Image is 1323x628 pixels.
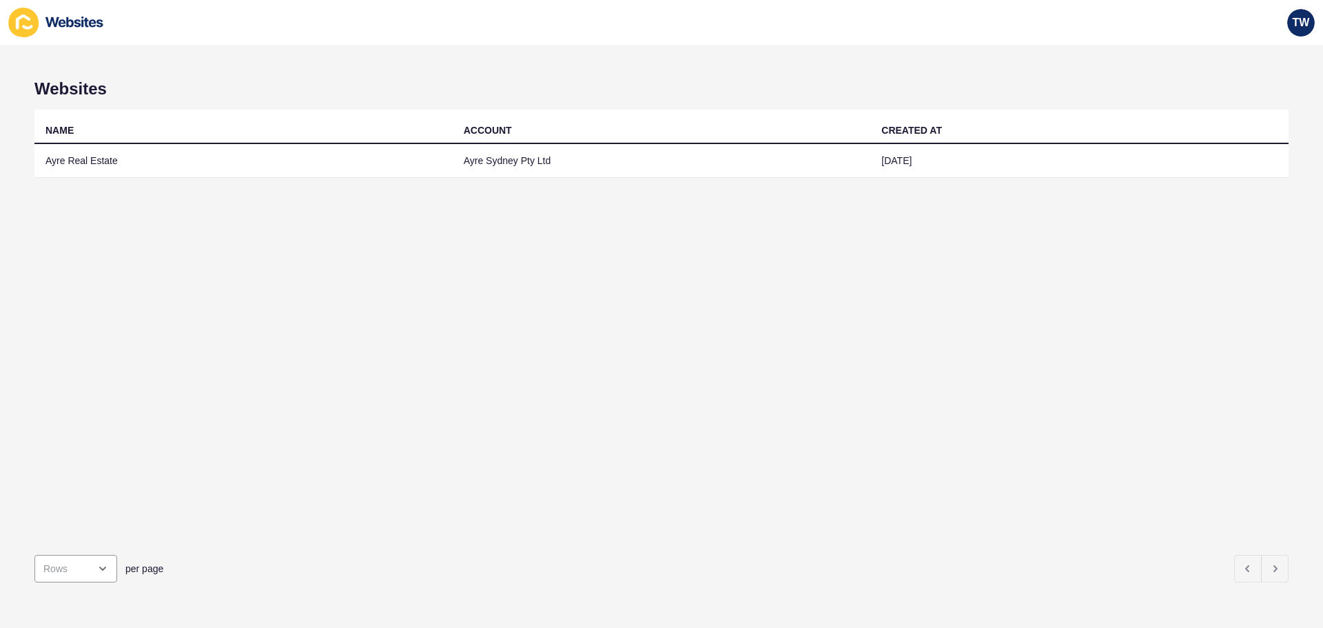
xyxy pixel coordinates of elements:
[881,123,942,137] div: CREATED AT
[45,123,74,137] div: NAME
[34,144,453,178] td: Ayre Real Estate
[453,144,871,178] td: Ayre Sydney Pty Ltd
[125,562,163,576] span: per page
[34,79,1289,99] h1: Websites
[34,555,117,583] div: open menu
[464,123,512,137] div: ACCOUNT
[870,144,1289,178] td: [DATE]
[1293,16,1310,30] span: TW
